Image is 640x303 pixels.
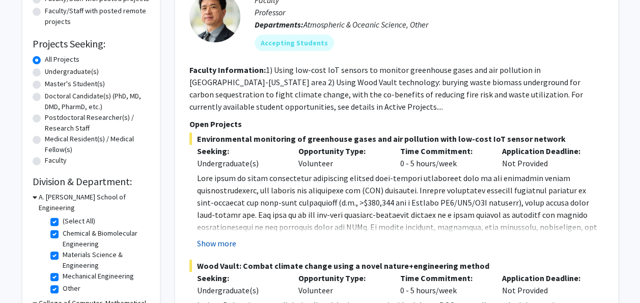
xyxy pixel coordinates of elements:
span: Wood Vault: Combat climate change using a novel nature+engineering method [189,260,604,272]
label: Undergraduate(s) [45,66,99,77]
label: All Projects [45,54,79,65]
label: Postdoctoral Researcher(s) / Research Staff [45,112,150,134]
b: Departments: [255,19,303,30]
h2: Division & Department: [33,175,150,188]
label: Doctoral Candidate(s) (PhD, MD, DMD, PharmD, etc.) [45,91,150,112]
label: Faculty [45,155,67,166]
div: Volunteer [291,272,393,296]
label: (Select All) [63,216,95,226]
label: Materials Science & Engineering [63,249,147,271]
p: Seeking: [197,145,284,157]
label: Master's Student(s) [45,79,105,89]
div: Undergraduate(s) [197,284,284,296]
label: Faculty/Staff with posted remote projects [45,6,150,27]
p: Seeking: [197,272,284,284]
div: Undergraduate(s) [197,157,284,169]
p: Open Projects [189,118,604,130]
span: Atmospheric & Oceanic Science, Other [303,19,428,30]
fg-read-more: 1) Using low-cost IoT sensors to monitor greenhouse gases and air pollution in [GEOGRAPHIC_DATA]-... [189,65,583,112]
div: Not Provided [494,145,596,169]
h2: Projects Seeking: [33,38,150,50]
p: Time Commitment: [400,272,487,284]
label: Chemical & Biomolecular Engineering [63,228,147,249]
div: Volunteer [291,145,393,169]
button: Show more [197,237,236,249]
div: Not Provided [494,272,596,296]
p: Professor [255,6,604,18]
p: Opportunity Type: [298,145,385,157]
label: Other [63,283,80,294]
p: Opportunity Type: [298,272,385,284]
h3: A. [PERSON_NAME] School of Engineering [39,192,150,213]
div: 0 - 5 hours/week [393,272,494,296]
div: 0 - 5 hours/week [393,145,494,169]
span: Environmental monitoring of greenhouse gases and air pollution with low-cost IoT sensor network [189,133,604,145]
iframe: Chat [8,257,43,295]
p: Time Commitment: [400,145,487,157]
mat-chip: Accepting Students [255,35,334,51]
p: Application Deadline: [502,145,589,157]
b: Faculty Information: [189,65,266,75]
label: Mechanical Engineering [63,271,134,282]
label: Medical Resident(s) / Medical Fellow(s) [45,134,150,155]
p: Application Deadline: [502,272,589,284]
